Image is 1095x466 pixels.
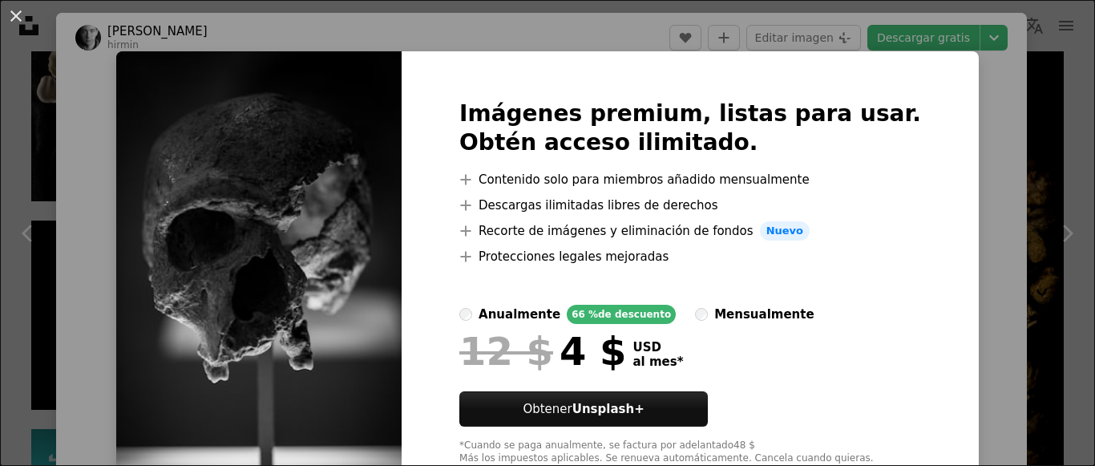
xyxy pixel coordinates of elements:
span: Nuevo [760,221,810,241]
span: 12 $ [459,330,553,372]
input: anualmente66 %de descuento [459,308,472,321]
input: mensualmente [695,308,708,321]
div: 4 $ [459,330,626,372]
span: al mes * [632,355,683,369]
span: USD [632,340,683,355]
button: ObtenerUnsplash+ [459,391,708,427]
div: mensualmente [714,305,814,324]
li: Descargas ilimitadas libres de derechos [459,196,921,215]
li: Protecciones legales mejoradas [459,247,921,266]
li: Recorte de imágenes y eliminación de fondos [459,221,921,241]
strong: Unsplash+ [572,402,644,416]
div: anualmente [479,305,560,324]
li: Contenido solo para miembros añadido mensualmente [459,170,921,189]
h2: Imágenes premium, listas para usar. Obtén acceso ilimitado. [459,99,921,157]
div: *Cuando se paga anualmente, se factura por adelantado 48 $ Más los impuestos aplicables. Se renue... [459,440,921,465]
div: 66 % de descuento [567,305,676,324]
